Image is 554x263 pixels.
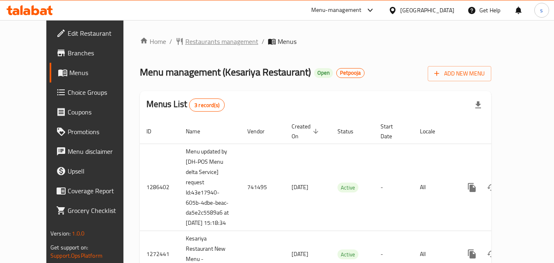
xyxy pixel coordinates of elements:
td: 1286402 [140,144,179,231]
span: Start Date [381,121,404,141]
nav: breadcrumb [140,37,491,46]
a: Restaurants management [176,37,258,46]
div: Open [314,68,333,78]
a: Choice Groups [50,82,139,102]
span: Vendor [247,126,275,136]
a: Promotions [50,122,139,142]
span: s [540,6,543,15]
a: Coupons [50,102,139,122]
th: Actions [456,119,547,144]
td: 741495 [241,144,285,231]
a: Coverage Report [50,181,139,201]
div: [GEOGRAPHIC_DATA] [400,6,454,15]
span: 1.0.0 [72,228,84,239]
a: Edit Restaurant [50,23,139,43]
span: Locale [420,126,446,136]
span: Coverage Report [68,186,132,196]
span: Menus [278,37,296,46]
a: Home [140,37,166,46]
span: Grocery Checklist [68,206,132,215]
li: / [262,37,264,46]
a: Menu disclaimer [50,142,139,161]
a: Support.OpsPlatform [50,250,103,261]
div: Export file [468,95,488,115]
h2: Menus List [146,98,225,112]
span: ID [146,126,162,136]
div: Total records count [189,98,225,112]
span: Version: [50,228,71,239]
td: - [374,144,413,231]
span: Open [314,69,333,76]
span: Menu management ( Kesariya Restaurant ) [140,63,311,81]
button: Change Status [482,178,502,197]
span: Edit Restaurant [68,28,132,38]
span: Add New Menu [434,69,485,79]
button: more [462,178,482,197]
a: Branches [50,43,139,63]
a: Menus [50,63,139,82]
div: Menu-management [311,5,362,15]
span: [DATE] [292,249,308,259]
td: All [413,144,456,231]
span: Branches [68,48,132,58]
a: Upsell [50,161,139,181]
span: Name [186,126,211,136]
a: Grocery Checklist [50,201,139,220]
span: [DATE] [292,182,308,192]
span: 3 record(s) [189,101,224,109]
span: Active [337,183,358,192]
span: Status [337,126,364,136]
span: Choice Groups [68,87,132,97]
span: Created On [292,121,321,141]
span: Menu disclaimer [68,146,132,156]
span: Get support on: [50,242,88,253]
span: Menus [69,68,132,78]
li: / [169,37,172,46]
span: Coupons [68,107,132,117]
span: Promotions [68,127,132,137]
span: Restaurants management [185,37,258,46]
td: Menu updated by [DH-POS Menu delta Service] request Id:43e17940-605b-4dbe-beac-da5e2c5589a6 at [D... [179,144,241,231]
span: Petpooja [337,69,364,76]
span: Upsell [68,166,132,176]
button: Add New Menu [428,66,491,81]
span: Active [337,250,358,259]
